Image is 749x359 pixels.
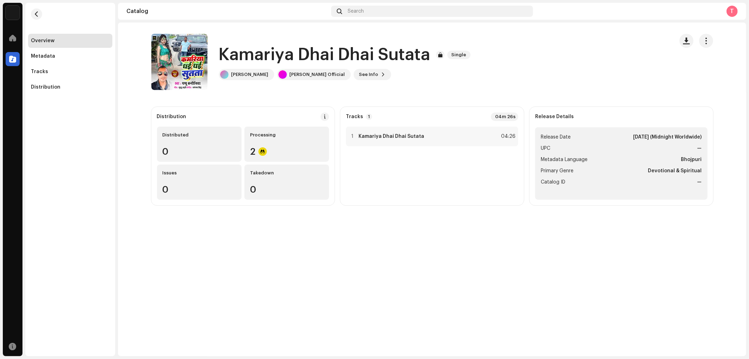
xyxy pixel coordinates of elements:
[348,8,364,14] span: Search
[359,134,424,139] strong: Kamariya Dhai Dhai Sutata
[163,170,236,176] div: Issues
[541,178,565,186] span: Catalog ID
[6,6,20,20] img: de0d2825-999c-4937-b35a-9adca56ee094
[535,114,574,120] strong: Release Details
[28,49,112,63] re-m-nav-item: Metadata
[697,178,702,186] strong: —
[250,132,323,138] div: Processing
[500,132,515,141] div: 04:26
[727,6,738,17] div: T
[219,44,431,66] h1: Kamariya Dhai Dhai Sutata
[541,167,573,175] span: Primary Genre
[541,155,587,164] span: Metadata Language
[157,114,186,120] div: Distribution
[633,133,702,141] strong: [DATE] (Midnight Worldwide)
[31,38,54,44] div: Overview
[31,84,60,90] div: Distribution
[366,114,372,120] p-badge: 1
[541,133,571,141] span: Release Date
[681,155,702,164] strong: Bhojpuri
[31,53,55,59] div: Metadata
[491,113,518,121] div: 04m 26s
[697,144,702,153] strong: —
[354,69,391,80] button: See Info
[447,51,471,59] span: Single
[28,80,112,94] re-m-nav-item: Distribution
[126,8,328,14] div: Catalog
[31,69,48,75] div: Tracks
[359,68,379,82] span: See Info
[28,65,112,79] re-m-nav-item: Tracks
[163,132,236,138] div: Distributed
[28,34,112,48] re-m-nav-item: Overview
[346,114,363,120] strong: Tracks
[250,170,323,176] div: Takedown
[231,72,269,77] div: [PERSON_NAME]
[290,72,345,77] div: [PERSON_NAME] Official
[541,144,550,153] span: UPC
[648,167,702,175] strong: Devotional & Spiritual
